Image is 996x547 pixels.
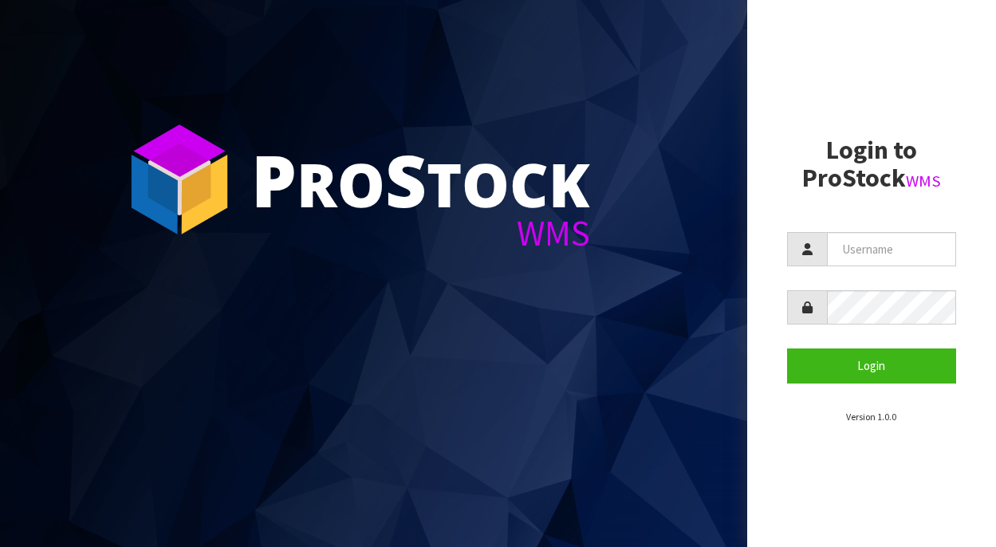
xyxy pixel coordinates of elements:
input: Username [827,232,956,266]
small: WMS [906,171,941,191]
span: S [385,131,427,228]
div: ro tock [251,144,590,215]
h2: Login to ProStock [787,136,956,192]
img: ProStock Cube [120,120,239,239]
small: Version 1.0.0 [846,411,896,423]
div: WMS [251,215,590,251]
button: Login [787,348,956,383]
span: P [251,131,297,228]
